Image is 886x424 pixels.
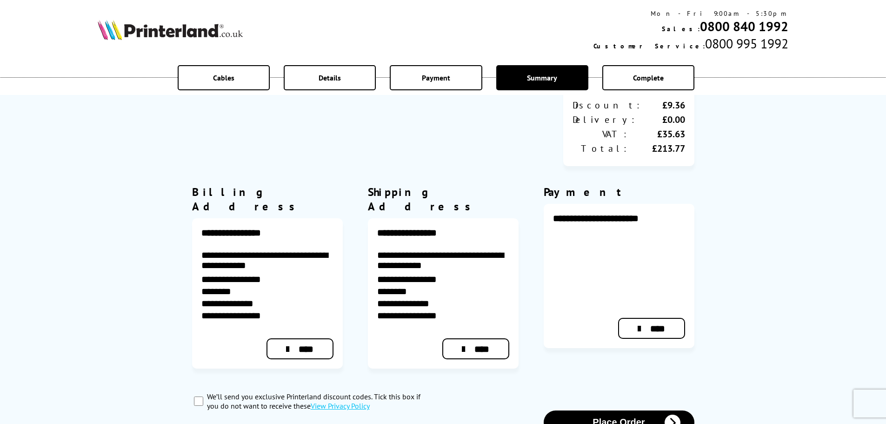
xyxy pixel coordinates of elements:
[662,25,700,33] span: Sales:
[311,401,370,411] a: modal_privacy
[642,99,685,111] div: £9.36
[192,185,343,214] div: Billing Address
[207,392,433,411] label: We’ll send you exclusive Printerland discount codes. Tick this box if you do not want to receive ...
[593,42,705,50] span: Customer Service:
[637,114,685,126] div: £0.00
[573,128,629,140] div: VAT:
[319,73,341,82] span: Details
[593,9,788,18] div: Mon - Fri 9:00am - 5:30pm
[422,73,450,82] span: Payment
[98,20,243,40] img: Printerland Logo
[573,99,642,111] div: Discount:
[633,73,664,82] span: Complete
[629,142,685,155] div: £213.77
[213,73,234,82] span: Cables
[527,73,557,82] span: Summary
[544,185,694,199] div: Payment
[705,35,788,52] span: 0800 995 1992
[700,18,788,35] a: 0800 840 1992
[573,142,629,155] div: Total:
[368,185,519,214] div: Shipping Address
[573,114,637,126] div: Delivery:
[629,128,685,140] div: £35.63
